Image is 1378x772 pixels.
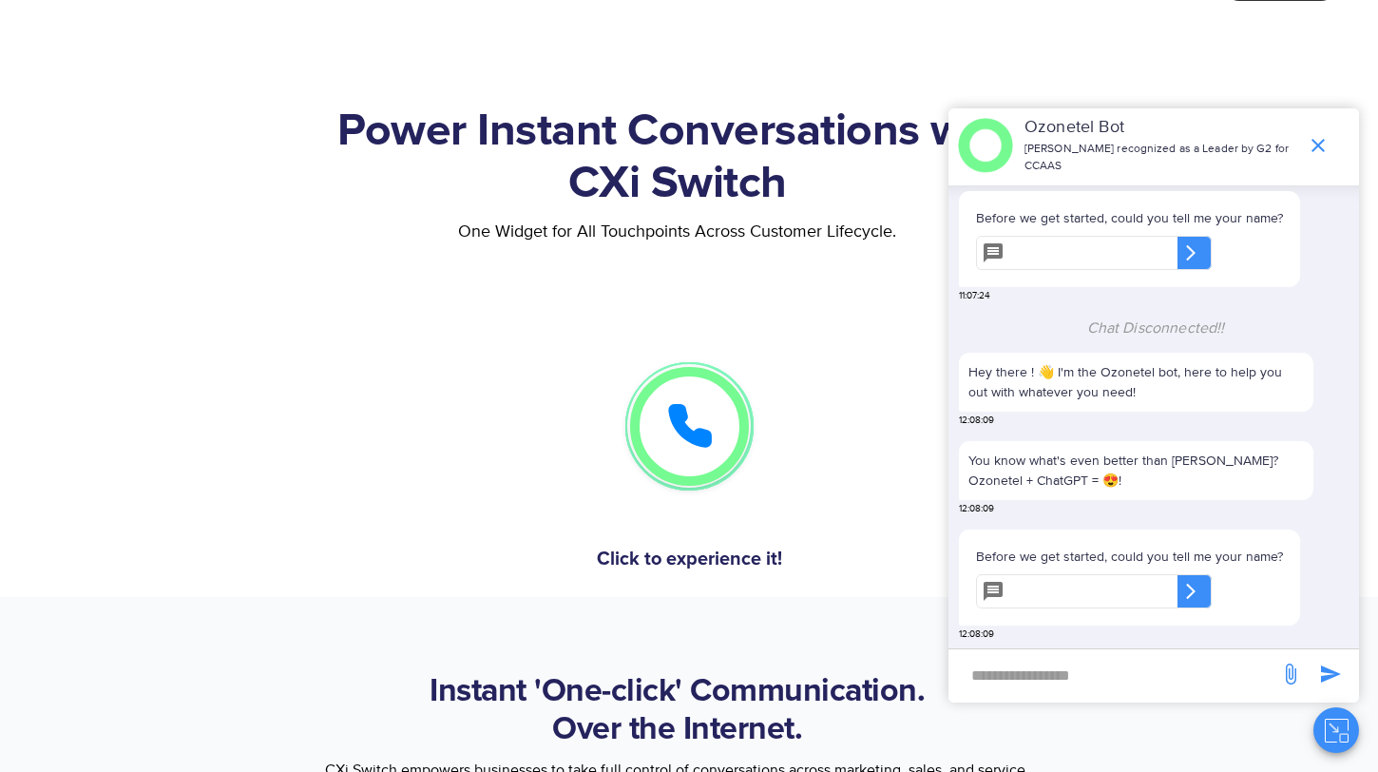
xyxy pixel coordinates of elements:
[959,502,994,516] span: 12:08:09
[968,362,1304,402] p: Hey there ! 👋 I'm the Ozonetel bot, here to help you out with whatever you need!
[976,208,1283,228] p: Before we get started, could you tell me your name?
[968,451,1304,491] p: You know what's even better than [PERSON_NAME]? Ozonetel + ChatGPT = 😍!
[959,414,994,428] span: 12:08:09
[1313,707,1359,753] button: Close chat
[1024,141,1297,175] p: [PERSON_NAME] recognized as a Leader by G2 for CCAAS
[105,106,1250,210] h1: Power Instant Conversations with CXi Switch
[958,118,1013,173] img: header
[1087,318,1225,338] span: Chat Disconnected!!
[105,550,1273,569] h5: Click to experience it!
[105,220,1250,245] p: One Widget for All Touchpoints Across Customer Lifecycle.
[959,627,994,642] span: 12:08:09
[128,673,1226,749] h2: Instant 'One-click' Communication. Over the Internet.
[1272,655,1310,693] span: send message
[1024,115,1297,141] p: Ozonetel Bot
[1299,126,1337,164] span: end chat or minimize
[958,659,1270,693] div: new-msg-input
[1311,655,1349,693] span: send message
[976,547,1283,567] p: Before we get started, could you tell me your name?
[959,289,990,303] span: 11:07:24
